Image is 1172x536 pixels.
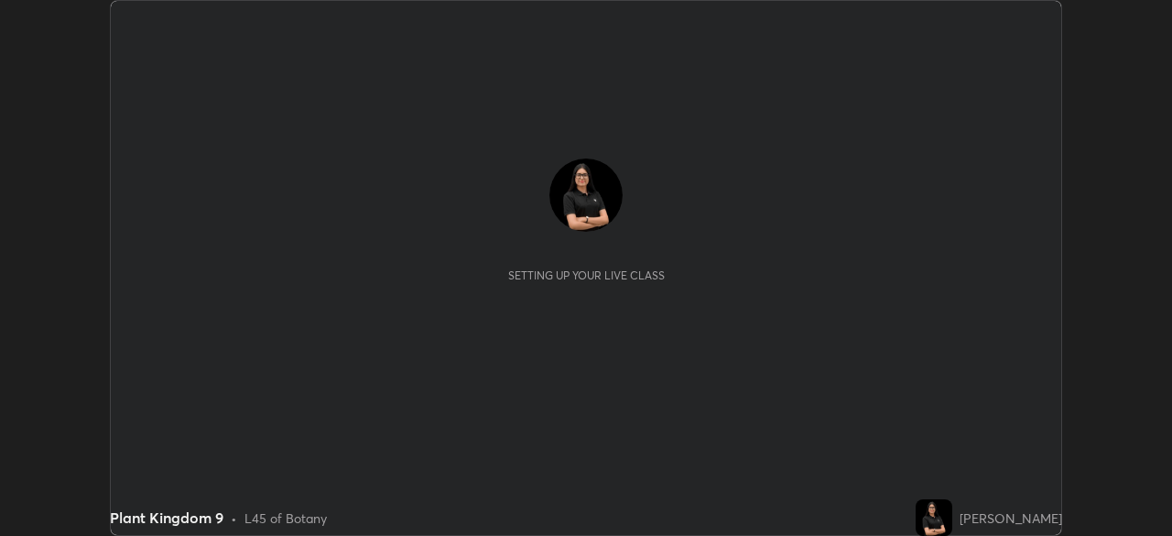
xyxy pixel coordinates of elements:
[916,499,952,536] img: 2bae6509bf0947e3a873d2d6ab89f9eb.jpg
[960,509,1062,528] div: [PERSON_NAME]
[549,159,623,232] img: 2bae6509bf0947e3a873d2d6ab89f9eb.jpg
[244,509,327,528] div: L45 of Botany
[508,268,665,282] div: Setting up your live class
[231,509,237,528] div: •
[110,507,223,529] div: Plant Kingdom 9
